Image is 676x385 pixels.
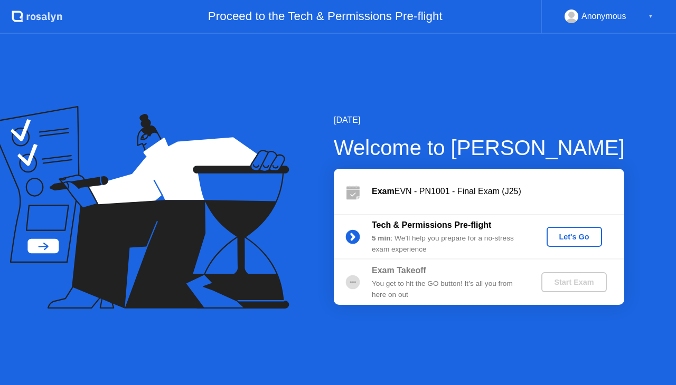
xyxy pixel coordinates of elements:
[547,227,602,247] button: Let's Go
[581,9,626,23] div: Anonymous
[334,132,625,163] div: Welcome to [PERSON_NAME]
[372,278,524,300] div: You get to hit the GO button! It’s all you from here on out
[551,233,598,241] div: Let's Go
[372,233,524,255] div: : We’ll help you prepare for a no-stress exam experience
[648,9,653,23] div: ▼
[372,185,624,198] div: EVN - PN1001 - Final Exam (J25)
[541,272,606,292] button: Start Exam
[372,187,395,196] b: Exam
[372,266,426,275] b: Exam Takeoff
[372,234,391,242] b: 5 min
[334,114,625,127] div: [DATE]
[372,220,491,229] b: Tech & Permissions Pre-flight
[546,278,602,286] div: Start Exam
